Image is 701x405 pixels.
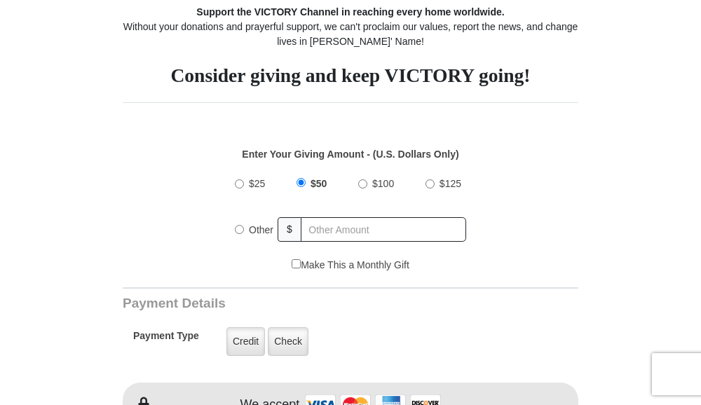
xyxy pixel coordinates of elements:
span: Other [249,224,273,235]
strong: Consider giving and keep VICTORY going! [170,64,530,86]
strong: Enter Your Giving Amount - (U.S. Dollars Only) [242,149,458,160]
span: $50 [311,178,327,189]
h5: Payment Type [133,330,199,349]
input: Other Amount [301,217,466,242]
label: Make This a Monthly Gift [292,258,409,273]
strong: Support the VICTORY Channel in reaching every home worldwide. [196,6,504,18]
span: $125 [440,178,461,189]
label: Credit [226,327,265,356]
h3: Payment Details [123,296,480,312]
label: Check [268,327,308,356]
span: $ [278,217,301,242]
span: $25 [249,178,265,189]
span: $100 [372,178,394,189]
input: Make This a Monthly Gift [292,259,301,268]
